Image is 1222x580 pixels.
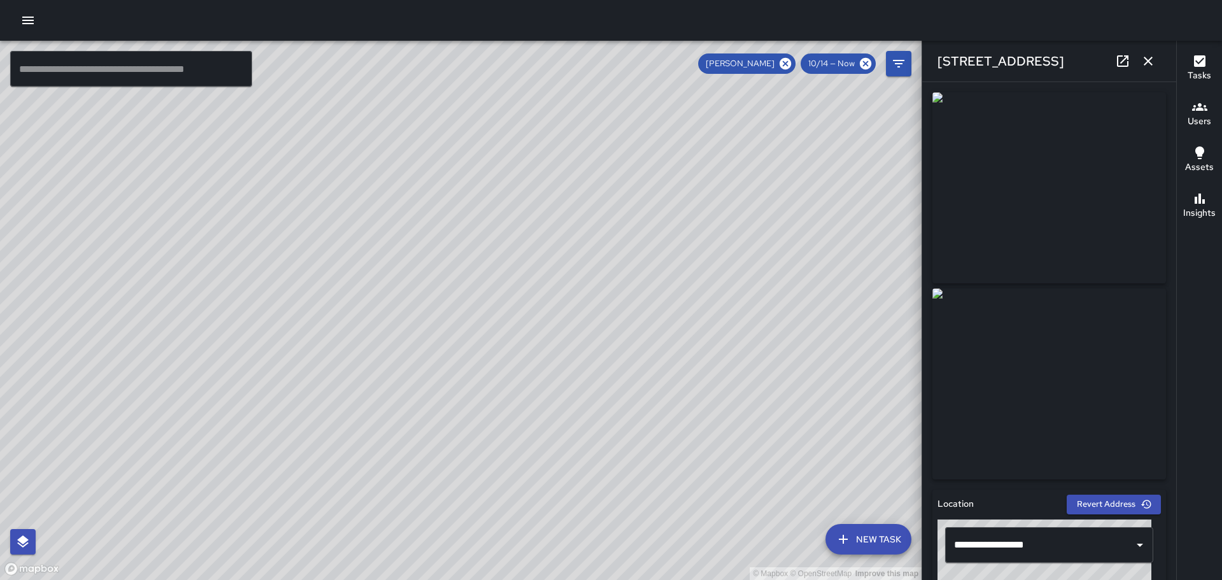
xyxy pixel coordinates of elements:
[886,51,911,76] button: Filters
[1177,138,1222,183] button: Assets
[1177,183,1222,229] button: Insights
[1131,536,1149,554] button: Open
[825,524,911,555] button: New Task
[1185,160,1214,174] h6: Assets
[698,57,782,70] span: [PERSON_NAME]
[801,57,862,70] span: 10/14 — Now
[938,51,1064,71] h6: [STREET_ADDRESS]
[932,92,1166,283] img: request_images%2Fbf5045f0-a98c-11f0-ad55-a31521b316a5
[801,53,876,74] div: 10/14 — Now
[932,288,1166,479] img: request_images%2Fc1d961d0-a98c-11f0-ad55-a31521b316a5
[1177,92,1222,138] button: Users
[1067,495,1161,514] button: Revert Address
[1188,115,1211,129] h6: Users
[1183,206,1216,220] h6: Insights
[938,497,974,511] h6: Location
[1188,69,1211,83] h6: Tasks
[1177,46,1222,92] button: Tasks
[698,53,796,74] div: [PERSON_NAME]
